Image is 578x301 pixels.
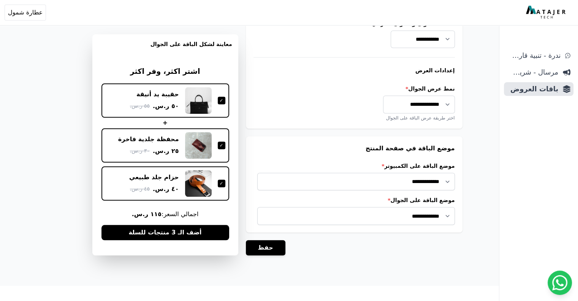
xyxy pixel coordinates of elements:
[507,84,558,94] span: باقات العروض
[153,185,179,194] span: ٤٠ ر.س.
[5,5,46,21] button: عطارة شمول
[253,85,455,92] label: نمط عرض الجوال
[253,162,455,170] label: موضع الباقة على الكمبيوتر
[136,90,179,99] div: حقيبة يد أنيقة
[130,102,150,110] span: ٥٥ ر.س.
[246,240,285,255] button: حفظ
[153,102,179,111] span: ٥٠ ر.س.
[130,185,150,193] span: ٤٥ ر.س.
[130,147,150,155] span: ٣٠ ر.س.
[185,132,212,159] img: محفظة جلدية فاخرة
[153,147,179,156] span: ٢٥ ر.س.
[253,144,455,153] h3: موضع الباقة في صفحة المنتج
[98,40,232,57] h3: معاينة لشكل الباقة على الجوال
[118,135,179,143] div: محفظة جلدية فاخرة
[185,170,212,197] img: حزام جلد طبيعي
[507,67,558,78] span: مرسال - شريط دعاية
[101,225,229,240] button: أضف الـ 3 منتجات للسلة
[132,210,162,218] b: ١١٥ ر.س.
[185,87,212,114] img: حقيبة يد أنيقة
[128,228,201,237] span: أضف الـ 3 منتجات للسلة
[101,210,229,219] span: اجمالي السعر:
[253,115,455,121] div: اختر طريقة عرض الباقة على الجوال
[8,8,43,17] span: عطارة شمول
[253,67,455,74] h4: إعدادات العرض
[526,6,567,19] img: MatajerTech Logo
[101,118,229,127] div: +
[129,173,179,182] div: حزام جلد طبيعي
[101,66,229,77] h3: اشتر اكثر، وفر اكثر
[253,196,455,204] label: موضع الباقة على الجوال
[507,50,561,61] span: ندرة - تنبية قارب علي النفاذ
